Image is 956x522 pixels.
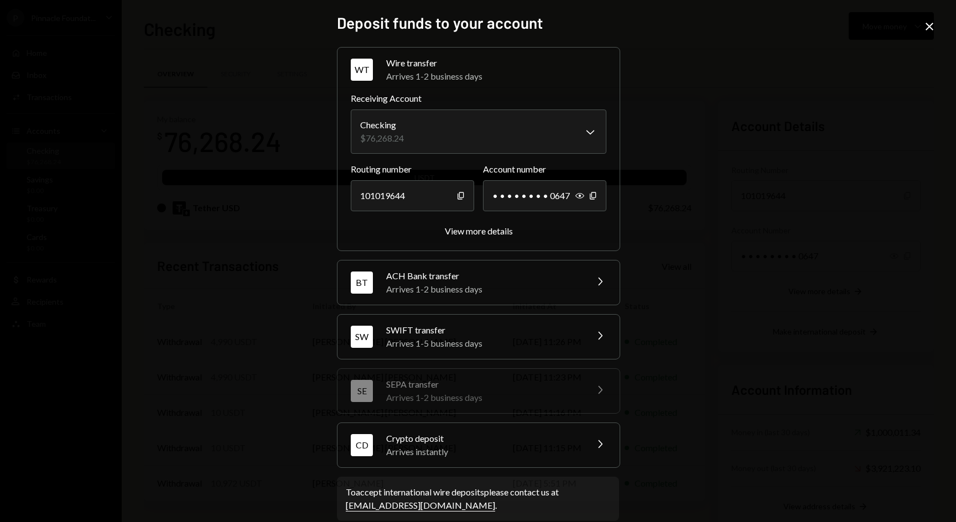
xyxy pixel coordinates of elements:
div: BT [351,272,373,294]
div: WTWire transferArrives 1-2 business days [351,92,606,237]
h2: Deposit funds to your account [337,12,619,34]
div: WT [351,59,373,81]
a: [EMAIL_ADDRESS][DOMAIN_NAME] [346,500,495,511]
label: Routing number [351,163,474,176]
div: SW [351,326,373,348]
div: Arrives 1-2 business days [386,283,580,296]
div: To accept international wire deposits please contact us at . [346,486,610,512]
div: Crypto deposit [386,432,580,445]
button: SWSWIFT transferArrives 1-5 business days [337,315,620,359]
button: WTWire transferArrives 1-2 business days [337,48,620,92]
button: SESEPA transferArrives 1-2 business days [337,369,620,413]
button: View more details [445,226,513,237]
div: SWIFT transfer [386,323,580,337]
div: • • • • • • • • 0647 [483,180,606,211]
label: Receiving Account [351,92,606,105]
button: Receiving Account [351,109,606,154]
button: CDCrypto depositArrives instantly [337,423,620,467]
div: Arrives 1-5 business days [386,337,580,350]
label: Account number [483,163,606,176]
div: ACH Bank transfer [386,269,580,283]
div: CD [351,434,373,456]
div: Arrives instantly [386,445,580,458]
div: View more details [445,226,513,236]
div: Arrives 1-2 business days [386,70,606,83]
div: 101019644 [351,180,474,211]
div: Arrives 1-2 business days [386,391,580,404]
div: SE [351,380,373,402]
button: BTACH Bank transferArrives 1-2 business days [337,260,620,305]
div: Wire transfer [386,56,606,70]
div: SEPA transfer [386,378,580,391]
